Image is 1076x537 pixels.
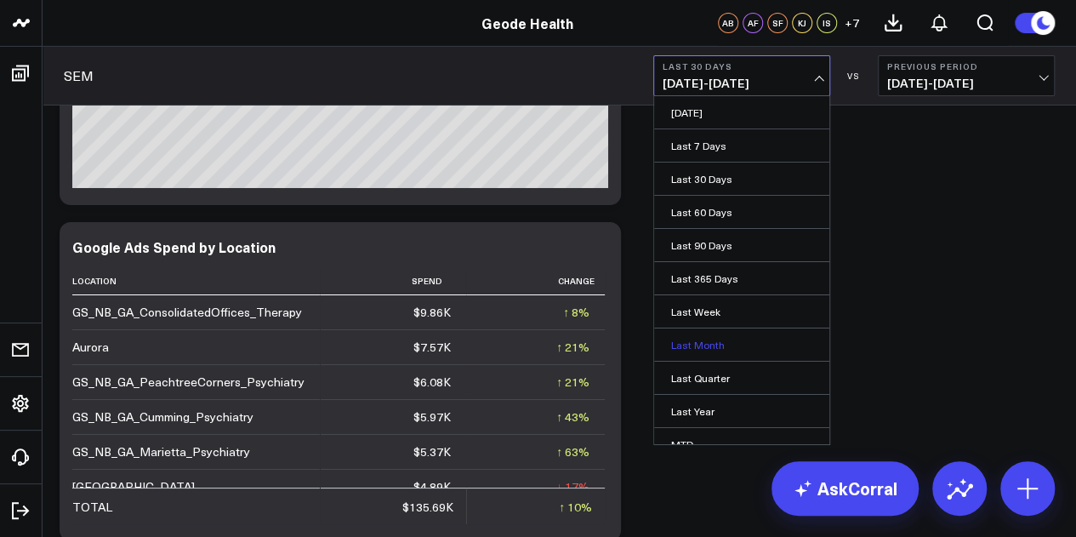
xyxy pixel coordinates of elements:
div: $9.86K [413,304,451,321]
div: SF [767,13,788,33]
a: MTD [654,428,829,460]
a: Last Month [654,328,829,361]
a: Last 60 Days [654,196,829,228]
div: VS [839,71,869,81]
div: $4.89K [413,478,451,495]
b: Previous Period [887,61,1045,71]
div: GS_NB_GA_ConsolidatedOffices_Therapy [72,304,302,321]
a: AskCorral [771,461,919,516]
a: Last 365 Days [654,262,829,294]
th: Spend [320,267,466,295]
div: ↑ 43% [556,408,589,426]
div: GS_NB_GA_PeachtreeCorners_Psychiatry [72,374,305,391]
div: AF [743,13,763,33]
div: Aurora [72,339,109,356]
a: Last 30 Days [654,163,829,195]
button: Last 30 Days[DATE]-[DATE] [653,55,830,96]
div: GS_NB_GA_Marietta_Psychiatry [72,443,250,460]
div: KJ [792,13,812,33]
b: Last 30 Days [663,61,821,71]
div: IS [817,13,837,33]
div: $135.69K [402,499,453,516]
a: SEM [64,66,94,85]
div: ↑ 21% [556,339,589,356]
span: [DATE] - [DATE] [887,77,1045,90]
th: Change [466,267,605,295]
th: Location [72,267,320,295]
div: GS_NB_GA_Cumming_Psychiatry [72,408,253,426]
span: + 7 [845,17,859,29]
span: [DATE] - [DATE] [663,77,821,90]
a: Geode Health [481,14,573,32]
div: $5.97K [413,408,451,426]
div: [GEOGRAPHIC_DATA] [72,478,195,495]
button: Previous Period[DATE]-[DATE] [878,55,1055,96]
a: Last 90 Days [654,229,829,261]
a: Last Year [654,395,829,427]
div: ↑ 10% [559,499,592,516]
div: AB [718,13,738,33]
div: ↑ 63% [556,443,589,460]
a: Last Quarter [654,362,829,394]
div: $6.08K [413,374,451,391]
div: ↑ 21% [556,374,589,391]
div: $5.37K [413,443,451,460]
button: +7 [841,13,862,33]
a: Last 7 Days [654,129,829,162]
div: TOTAL [72,499,112,516]
a: [DATE] [654,96,829,129]
div: ↓ 17% [556,478,589,495]
a: Last Week [654,295,829,328]
div: Google Ads Spend by Location [72,237,276,256]
div: ↑ 8% [563,304,589,321]
div: $7.57K [413,339,451,356]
